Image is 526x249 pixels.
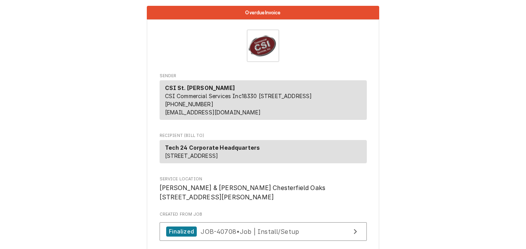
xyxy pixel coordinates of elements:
a: [EMAIL_ADDRESS][DOMAIN_NAME] [165,109,261,116]
strong: Tech 24 Corporate Headquarters [165,144,260,151]
span: [STREET_ADDRESS] [165,152,218,159]
span: CSI Commercial Services Inc18330 [STREET_ADDRESS] [165,93,312,99]
div: Invoice Sender [160,73,367,123]
span: Created From Job [160,211,367,218]
div: Service Location [160,176,367,202]
div: Invoice Recipient [160,133,367,167]
span: Service Location [160,176,367,182]
span: Overdue Invoice [245,10,280,15]
div: Sender [160,80,367,123]
span: Sender [160,73,367,79]
div: Recipient (Bill To) [160,140,367,163]
div: Status [147,6,379,19]
div: Recipient (Bill To) [160,140,367,166]
div: Created From Job [160,211,367,245]
span: JOB-40708 • Job | Install/Setup [201,227,299,235]
img: Logo [247,29,279,62]
span: Recipient (Bill To) [160,133,367,139]
a: [PHONE_NUMBER] [165,101,213,107]
span: Service Location [160,183,367,202]
strong: CSI St. [PERSON_NAME] [165,85,235,91]
span: [PERSON_NAME] & [PERSON_NAME] Chesterfield Oaks [STREET_ADDRESS][PERSON_NAME] [160,184,326,201]
div: Sender [160,80,367,120]
a: View Job [160,222,367,241]
div: Finalized [166,227,197,237]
